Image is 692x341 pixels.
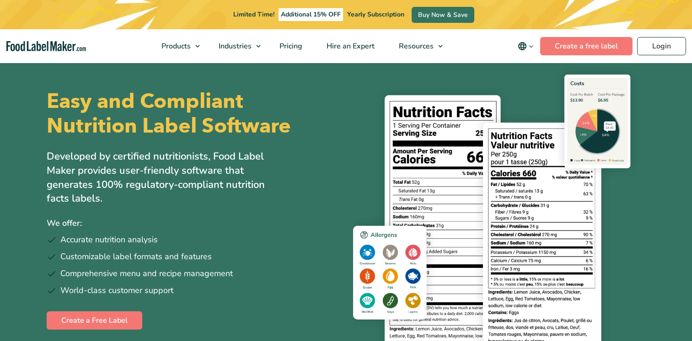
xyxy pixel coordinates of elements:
a: Industries [207,29,265,63]
span: Accurate nutrition analysis [60,234,158,246]
a: Products [150,29,204,63]
a: Buy Now & Save [412,7,474,23]
span: Resources [396,41,435,51]
a: Login [637,37,686,55]
span: Pricing [277,41,303,51]
h1: Easy and Compliant Nutrition Label Software [47,89,338,139]
span: Industries [216,41,252,51]
a: Resources [387,29,447,63]
p: Developed by certified nutritionists, Food Label Maker provides user-friendly software that gener... [47,149,284,206]
p: We offer: [47,217,339,230]
span: World-class customer support [60,284,173,297]
span: Comprehensive menu and recipe management [60,267,233,280]
span: Yearly Subscription [347,10,404,19]
a: Create a Free Label [47,311,142,330]
span: Customizable label formats and features [60,250,212,263]
span: Additional 15% OFF [279,8,343,21]
a: Hire an Expert [315,29,385,63]
span: Products [159,41,192,51]
span: Limited Time! [233,10,274,19]
span: Hire an Expert [324,41,376,51]
a: Create a free label [540,37,633,55]
a: Pricing [268,29,312,63]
